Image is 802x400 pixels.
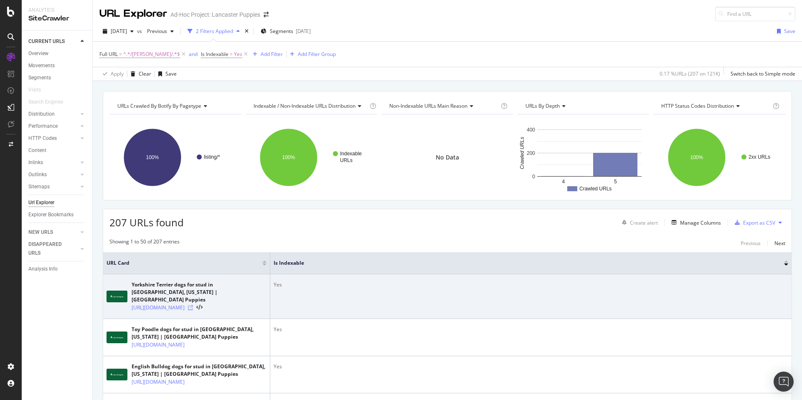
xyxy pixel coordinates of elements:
div: Previous [741,240,761,247]
svg: A chart. [109,121,240,194]
div: NEW URLS [28,228,53,237]
div: Content [28,146,46,155]
div: Sitemaps [28,182,50,191]
div: Add Filter Group [298,51,336,58]
text: URLs [340,157,353,163]
svg: A chart. [653,121,785,194]
button: 2 Filters Applied [184,25,243,38]
div: Apply [111,70,124,77]
text: Indexable [340,151,362,157]
button: Apply [99,67,124,81]
button: Next [774,238,785,248]
div: 2 Filters Applied [196,28,233,35]
button: Manage Columns [668,218,721,228]
div: [DATE] [296,28,311,35]
div: Open Intercom Messenger [774,372,794,392]
div: HTTP Codes [28,134,57,143]
a: [URL][DOMAIN_NAME] [132,378,185,386]
button: Save [774,25,795,38]
button: [DATE] [99,25,137,38]
button: Switch back to Simple mode [727,67,795,81]
span: 207 URLs found [109,215,184,229]
div: Movements [28,61,55,70]
div: Next [774,240,785,247]
svg: A chart. [518,121,648,194]
a: Overview [28,49,86,58]
button: Save [155,67,177,81]
span: Is Indexable [274,259,772,267]
img: main image [107,291,127,302]
a: NEW URLS [28,228,78,237]
div: Analytics [28,7,86,14]
text: Crawled URLs [519,137,525,169]
a: Sitemaps [28,182,78,191]
span: = [119,51,122,58]
span: ^.*/[PERSON_NAME]/.*$ [123,48,180,60]
button: Clear [127,67,151,81]
div: Add Filter [261,51,283,58]
div: URL Explorer [99,7,167,21]
text: 5 [614,179,617,185]
a: HTTP Codes [28,134,78,143]
span: URL Card [107,259,260,267]
a: Performance [28,122,78,131]
div: Clear [139,70,151,77]
div: Toy Poodle dogs for stud in [GEOGRAPHIC_DATA], [US_STATE] | [GEOGRAPHIC_DATA] Puppies [132,326,266,341]
text: 200 [527,150,535,156]
span: = [230,51,233,58]
span: Segments [270,28,293,35]
div: Export as CSV [743,219,775,226]
div: Showing 1 to 50 of 207 entries [109,238,180,248]
button: Segments[DATE] [257,25,314,38]
div: arrow-right-arrow-left [264,12,269,18]
a: Outlinks [28,170,78,179]
a: Distribution [28,110,78,119]
text: 2xx URLs [749,154,770,160]
h4: URLs Crawled By Botify By pagetype [116,99,234,113]
div: DISAPPEARED URLS [28,240,71,258]
div: English Bulldog dogs for stud in [GEOGRAPHIC_DATA], [US_STATE] | [GEOGRAPHIC_DATA] Puppies [132,363,266,378]
div: 0.17 % URLs ( 207 on 121K ) [660,70,720,77]
div: CURRENT URLS [28,37,65,46]
h4: URLs by Depth [524,99,642,113]
text: 4 [562,179,565,185]
span: URLs Crawled By Botify By pagetype [117,102,201,109]
h4: Indexable / Non-Indexable URLs Distribution [252,99,368,113]
div: Save [165,70,177,77]
div: Yes [274,281,788,289]
button: Export as CSV [731,216,775,229]
span: Is Indexable [201,51,228,58]
button: Add Filter Group [287,49,336,59]
a: Content [28,146,86,155]
img: main image [107,332,127,343]
span: HTTP Status Codes Distribution [661,102,734,109]
span: Indexable / Non-Indexable URLs distribution [254,102,355,109]
div: Url Explorer [28,198,54,207]
a: [URL][DOMAIN_NAME] [132,341,185,349]
span: No Data [436,153,459,162]
div: Create alert [630,219,658,226]
span: Non-Indexable URLs Main Reason [389,102,467,109]
div: Explorer Bookmarks [28,210,74,219]
div: Distribution [28,110,55,119]
img: main image [107,369,127,380]
button: Previous [144,25,177,38]
a: Url Explorer [28,198,86,207]
span: vs [137,28,144,35]
svg: A chart. [246,121,376,194]
text: 100% [690,154,703,160]
h4: Non-Indexable URLs Main Reason [388,99,499,113]
text: 100% [146,154,159,160]
div: SiteCrawler [28,14,86,23]
a: Segments [28,73,86,82]
span: Full URL [99,51,118,58]
a: Search Engines [28,98,71,106]
div: and [189,51,198,58]
text: 400 [527,127,535,133]
div: Save [784,28,795,35]
a: Movements [28,61,86,70]
div: Inlinks [28,158,43,167]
